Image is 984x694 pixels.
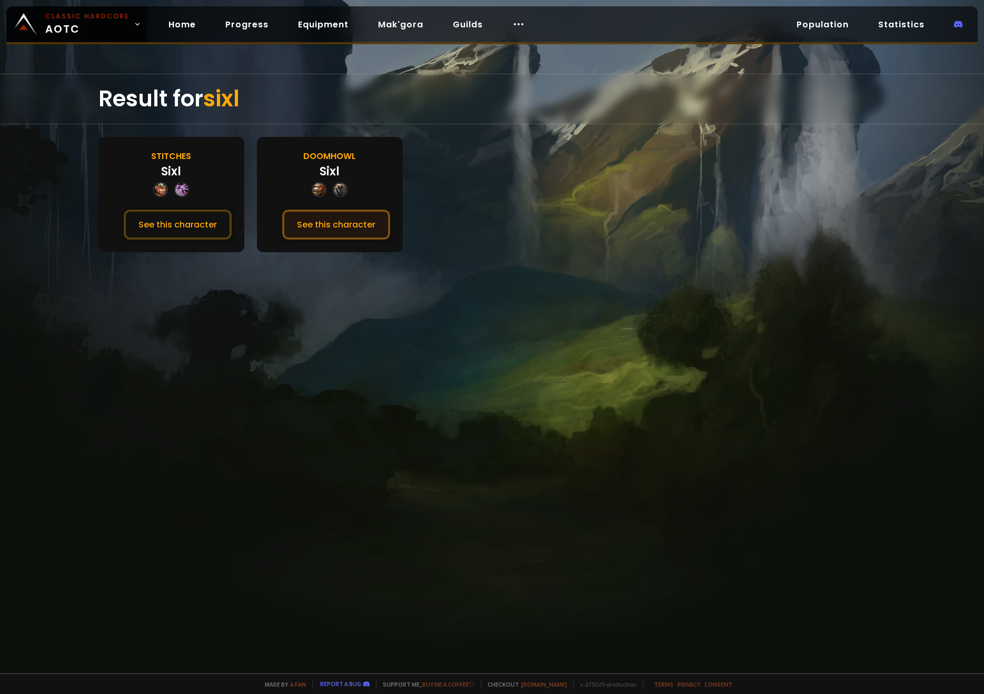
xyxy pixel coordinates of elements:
[704,680,732,688] a: Consent
[376,680,474,688] span: Support me,
[654,680,673,688] a: Terms
[422,680,474,688] a: Buy me a coffee
[124,210,232,240] button: See this character
[290,14,357,35] a: Equipment
[217,14,277,35] a: Progress
[573,680,637,688] span: v. d752d5 - production
[788,14,857,35] a: Population
[290,680,306,688] a: a fan
[6,6,147,42] a: Classic HardcoreAOTC
[98,74,886,124] div: Result for
[870,14,933,35] a: Statistics
[370,14,432,35] a: Mak'gora
[203,83,240,114] span: sixl
[481,680,567,688] span: Checkout
[45,12,130,21] small: Classic Hardcore
[160,14,204,35] a: Home
[521,680,567,688] a: [DOMAIN_NAME]
[282,210,390,240] button: See this character
[151,150,191,163] div: Stitches
[320,163,340,180] div: Sixl
[303,150,356,163] div: Doomhowl
[444,14,491,35] a: Guilds
[259,680,306,688] span: Made by
[678,680,700,688] a: Privacy
[320,680,361,688] a: Report a bug
[45,12,130,37] span: AOTC
[161,163,181,180] div: Sixl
